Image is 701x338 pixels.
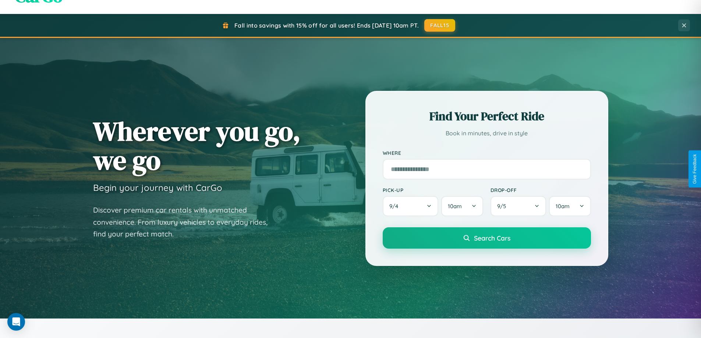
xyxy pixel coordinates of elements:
button: Search Cars [383,227,591,249]
h3: Begin your journey with CarGo [93,182,222,193]
span: 10am [448,203,462,210]
h2: Find Your Perfect Ride [383,108,591,124]
button: 9/4 [383,196,439,216]
span: 9 / 4 [389,203,402,210]
span: Search Cars [474,234,510,242]
p: Book in minutes, drive in style [383,128,591,139]
button: 9/5 [491,196,546,216]
button: FALL15 [424,19,455,32]
h1: Wherever you go, we go [93,117,301,175]
label: Drop-off [491,187,591,193]
span: Fall into savings with 15% off for all users! Ends [DATE] 10am PT. [234,22,419,29]
div: Give Feedback [692,154,697,184]
button: 10am [441,196,483,216]
div: Open Intercom Messenger [7,313,25,331]
span: 10am [556,203,570,210]
label: Where [383,150,591,156]
label: Pick-up [383,187,483,193]
p: Discover premium car rentals with unmatched convenience. From luxury vehicles to everyday rides, ... [93,204,277,240]
span: 9 / 5 [497,203,510,210]
button: 10am [549,196,591,216]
